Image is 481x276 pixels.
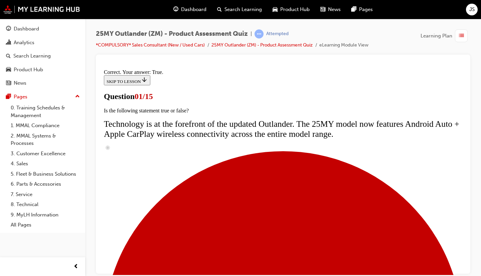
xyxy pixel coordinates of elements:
[8,210,83,220] a: 9. MyLH Information
[8,120,83,131] a: 1. MMAL Compliance
[3,77,83,89] a: News
[6,40,11,46] span: chart-icon
[13,52,51,60] div: Search Learning
[217,5,222,14] span: search-icon
[421,29,470,42] button: Learning Plan
[8,131,83,149] a: 2. MMAL Systems & Processes
[280,6,310,13] span: Product Hub
[351,5,356,14] span: pages-icon
[3,64,83,76] a: Product Hub
[273,5,278,14] span: car-icon
[73,263,78,271] span: prev-icon
[3,3,361,9] div: Correct. Your answer: True.
[14,66,43,74] div: Product Hub
[255,29,264,38] span: learningRecordVerb_ATTEMPT-icon
[8,220,83,230] a: All Pages
[14,79,26,87] div: News
[346,3,378,16] a: pages-iconPages
[3,9,49,19] button: SKIP TO LESSON
[6,67,11,73] span: car-icon
[8,169,83,179] a: 5. Fleet & Business Solutions
[251,30,252,38] span: |
[320,5,325,14] span: news-icon
[8,189,83,200] a: 7. Service
[359,6,373,13] span: Pages
[267,3,315,16] a: car-iconProduct Hub
[3,91,83,103] button: Pages
[14,39,34,47] div: Analytics
[459,32,464,40] span: list-icon
[6,94,11,100] span: pages-icon
[168,3,212,16] a: guage-iconDashboard
[469,6,475,13] span: JS
[6,26,11,32] span: guage-icon
[319,41,368,49] li: eLearning Module View
[96,30,248,38] span: 25MY Outlander (ZM) - Product Assessment Quiz
[224,6,262,13] span: Search Learning
[14,25,39,33] div: Dashboard
[173,5,178,14] span: guage-icon
[212,3,267,16] a: search-iconSearch Learning
[3,36,83,49] a: Analytics
[6,80,11,86] span: news-icon
[8,149,83,159] a: 3. Customer Excellence
[8,179,83,189] a: 6. Parts & Accessories
[3,21,83,91] button: DashboardAnalyticsSearch LearningProduct HubNews
[3,5,80,14] img: mmal
[8,159,83,169] a: 4. Sales
[3,23,83,35] a: Dashboard
[75,92,80,101] span: up-icon
[421,32,452,40] span: Learning Plan
[8,103,83,120] a: 0. Training Schedules & Management
[8,199,83,210] a: 8. Technical
[96,42,205,48] a: *COMPULSORY* Sales Consultant (New / Used Cars)
[211,42,313,48] a: 25MY Outlander (ZM) - Product Assessment Quiz
[5,12,46,17] span: SKIP TO LESSON
[181,6,206,13] span: Dashboard
[14,93,27,101] div: Pages
[466,4,478,15] button: JS
[266,31,289,37] div: Attempted
[6,53,11,59] span: search-icon
[328,6,341,13] span: News
[3,50,83,62] a: Search Learning
[315,3,346,16] a: news-iconNews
